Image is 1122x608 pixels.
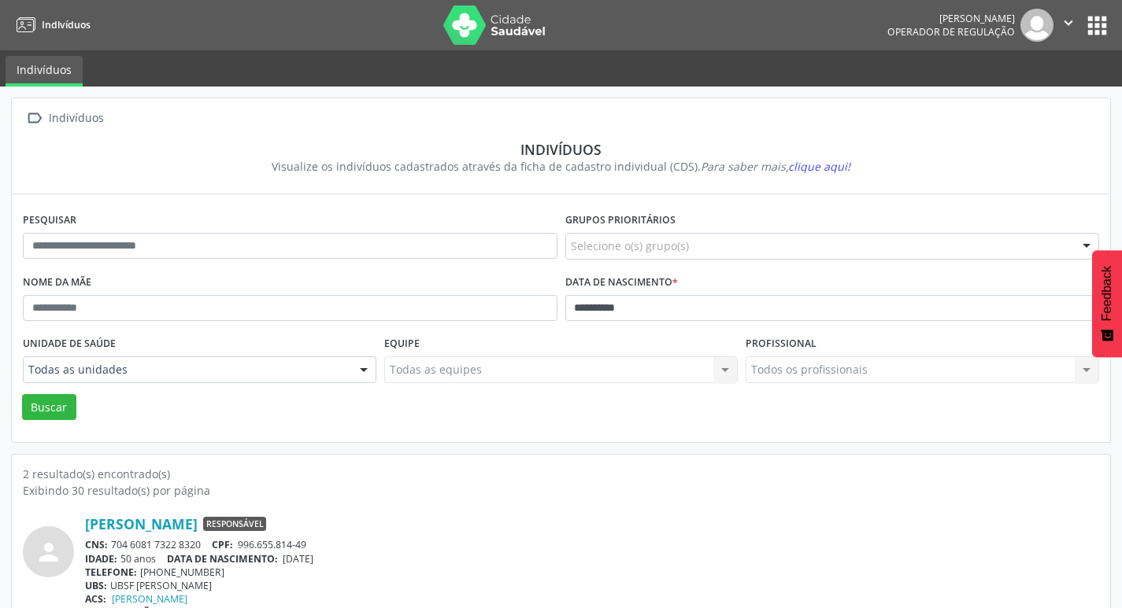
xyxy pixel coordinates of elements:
label: Profissional [746,332,817,356]
button:  [1053,9,1083,42]
i:  [23,107,46,130]
label: Pesquisar [23,208,76,233]
a: Indivíduos [11,12,91,38]
span: TELEFONE: [85,566,137,579]
span: Selecione o(s) grupo(s) [571,238,689,254]
span: UBS: [85,579,107,592]
span: Feedback [1100,266,1114,321]
a: [PERSON_NAME] [112,592,187,606]
a: Indivíduos [6,56,83,87]
div: [PHONE_NUMBER] [85,566,1099,579]
label: Equipe [384,332,420,356]
a: [PERSON_NAME] [85,515,198,532]
span: Responsável [203,517,266,531]
i: Para saber mais, [701,159,850,174]
button: apps [1083,12,1111,39]
img: img [1020,9,1053,42]
div: 704 6081 7322 8320 [85,538,1099,551]
span: Indivíduos [42,18,91,31]
span: CNS: [85,538,108,551]
button: Feedback - Mostrar pesquisa [1092,250,1122,357]
span: ACS: [85,592,106,606]
span: 996.655.814-49 [238,538,306,551]
label: Grupos prioritários [565,208,676,233]
i:  [1060,14,1077,31]
div: Visualize os indivíduos cadastrados através da ficha de cadastro individual (CDS). [34,158,1088,175]
div: Exibindo 30 resultado(s) por página [23,482,1099,499]
span: Todas as unidades [28,362,344,378]
label: Nome da mãe [23,271,91,295]
div: 2 resultado(s) encontrado(s) [23,466,1099,482]
a:  Indivíduos [23,107,106,130]
div: 50 anos [85,552,1099,566]
label: Unidade de saúde [23,332,116,356]
span: [DATE] [283,552,313,566]
div: UBSF [PERSON_NAME] [85,579,1099,592]
div: [PERSON_NAME] [887,12,1015,25]
div: Indivíduos [34,141,1088,158]
span: IDADE: [85,552,117,566]
label: Data de nascimento [565,271,678,295]
span: clique aqui! [788,159,850,174]
span: DATA DE NASCIMENTO: [167,552,278,566]
span: CPF: [212,538,233,551]
button: Buscar [22,394,76,421]
span: Operador de regulação [887,25,1015,39]
div: Indivíduos [46,107,106,130]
